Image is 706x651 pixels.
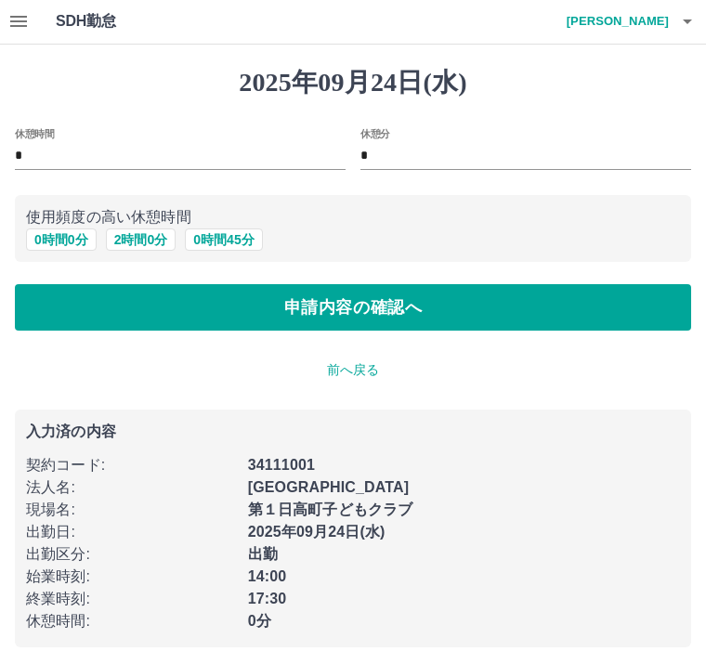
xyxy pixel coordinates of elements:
[26,566,237,588] p: 始業時刻 :
[248,546,278,562] b: 出勤
[248,591,287,606] b: 17:30
[106,228,176,251] button: 2時間0分
[26,588,237,610] p: 終業時刻 :
[15,126,54,140] label: 休憩時間
[248,613,271,629] b: 0分
[360,126,390,140] label: 休憩分
[26,543,237,566] p: 出勤区分 :
[248,457,315,473] b: 34111001
[248,524,386,540] b: 2025年09月24日(水)
[26,476,237,499] p: 法人名 :
[26,521,237,543] p: 出勤日 :
[248,568,287,584] b: 14:00
[26,499,237,521] p: 現場名 :
[248,501,413,517] b: 第１日高町子どもクラブ
[26,228,97,251] button: 0時間0分
[26,424,680,439] p: 入力済の内容
[15,360,691,380] p: 前へ戻る
[248,479,410,495] b: [GEOGRAPHIC_DATA]
[15,67,691,98] h1: 2025年09月24日(水)
[15,284,691,331] button: 申請内容の確認へ
[185,228,262,251] button: 0時間45分
[26,454,237,476] p: 契約コード :
[26,610,237,632] p: 休憩時間 :
[26,206,680,228] p: 使用頻度の高い休憩時間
